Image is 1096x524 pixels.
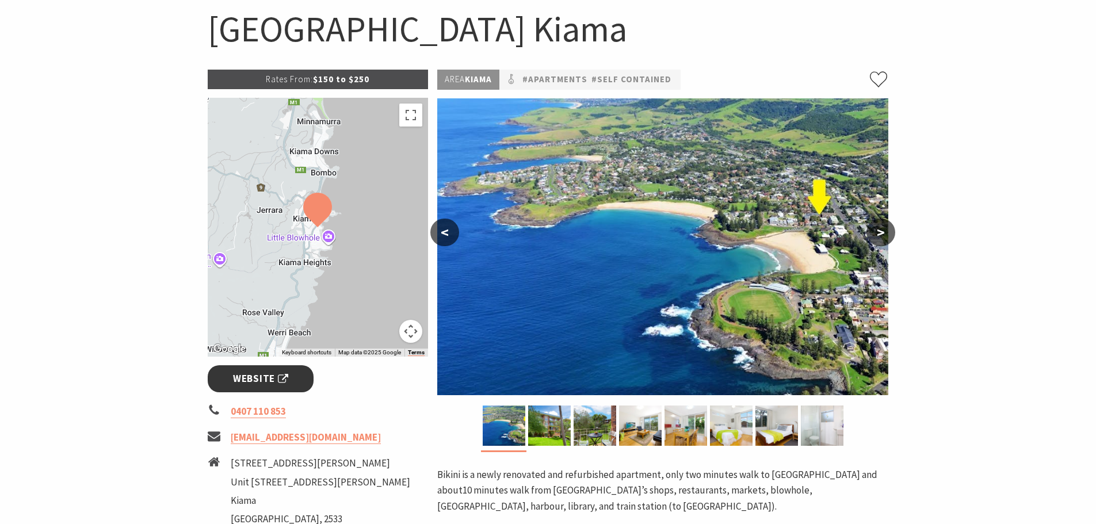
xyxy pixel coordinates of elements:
span: Area [445,74,465,85]
li: Unit [STREET_ADDRESS][PERSON_NAME] [231,475,410,490]
button: Toggle fullscreen view [399,104,422,127]
img: Bikini, Surf Beach Kiama [710,406,753,446]
a: Open this area in Google Maps (opens a new window) [211,342,249,357]
li: [STREET_ADDRESS][PERSON_NAME] [231,456,410,471]
a: #Self Contained [591,72,671,87]
a: [EMAIL_ADDRESS][DOMAIN_NAME] [231,431,381,444]
a: Website [208,365,314,392]
button: > [866,219,895,246]
button: Map camera controls [399,320,422,343]
a: 0407 110 853 [231,405,286,418]
img: Bikini, Surf Beach Kiama [755,406,798,446]
h1: [GEOGRAPHIC_DATA] Kiama [208,6,889,52]
p: $150 to $250 [208,70,429,89]
a: Terms (opens in new tab) [408,349,425,356]
button: Keyboard shortcuts [282,349,331,357]
img: Google [211,342,249,357]
p: Bikini is a newly renovated and refurbished apartment, only two minutes walk to [GEOGRAPHIC_DATA]... [437,467,888,514]
button: < [430,219,459,246]
img: Bikini, Surf Beach Kiama [483,406,525,446]
img: Bikini, Surf Beach Kiama [574,406,616,446]
li: Kiama [231,493,410,508]
p: Kiama [437,70,499,90]
img: Bikini, Surf Beach Kiama [801,406,843,446]
span: Website [233,371,288,387]
img: Bikini, Surf Beach Kiama [437,98,888,395]
a: #Apartments [522,72,587,87]
img: Bikini, Surf Beach Kiama [619,406,662,446]
img: Bikini, Surf Beach Kiama [528,406,571,446]
img: Bikini, Surf Beach Kiama [665,406,707,446]
span: Rates From: [266,74,313,85]
span: Map data ©2025 Google [338,349,401,355]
